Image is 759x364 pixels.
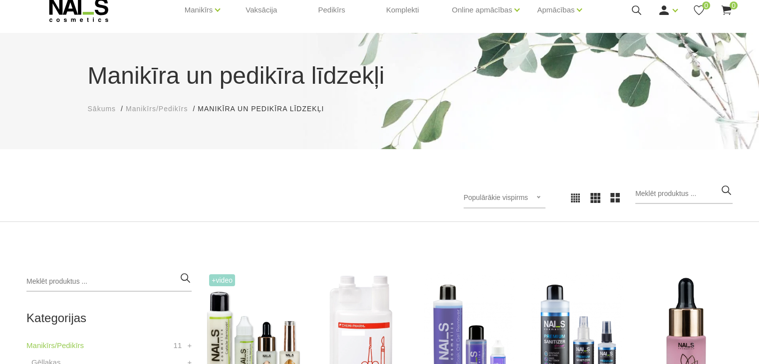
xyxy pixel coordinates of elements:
a: 0 [720,4,733,16]
span: Sākums [88,105,116,113]
a: Manikīrs/Pedikīrs [126,104,188,114]
span: 11 [174,340,182,352]
a: + [188,340,192,352]
span: +Video [209,274,235,286]
li: Manikīra un pedikīra līdzekļi [198,104,334,114]
input: Meklēt produktus ... [26,272,192,292]
input: Meklēt produktus ... [635,184,733,204]
a: Manikīrs/Pedikīrs [26,340,84,352]
a: Sākums [88,104,116,114]
a: 0 [693,4,705,16]
span: 0 [730,1,738,9]
span: Manikīrs/Pedikīrs [126,105,188,113]
span: Populārākie vispirms [464,193,528,201]
span: 0 [702,1,710,9]
h2: Kategorijas [26,312,192,325]
h1: Manikīra un pedikīra līdzekļi [88,58,672,94]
